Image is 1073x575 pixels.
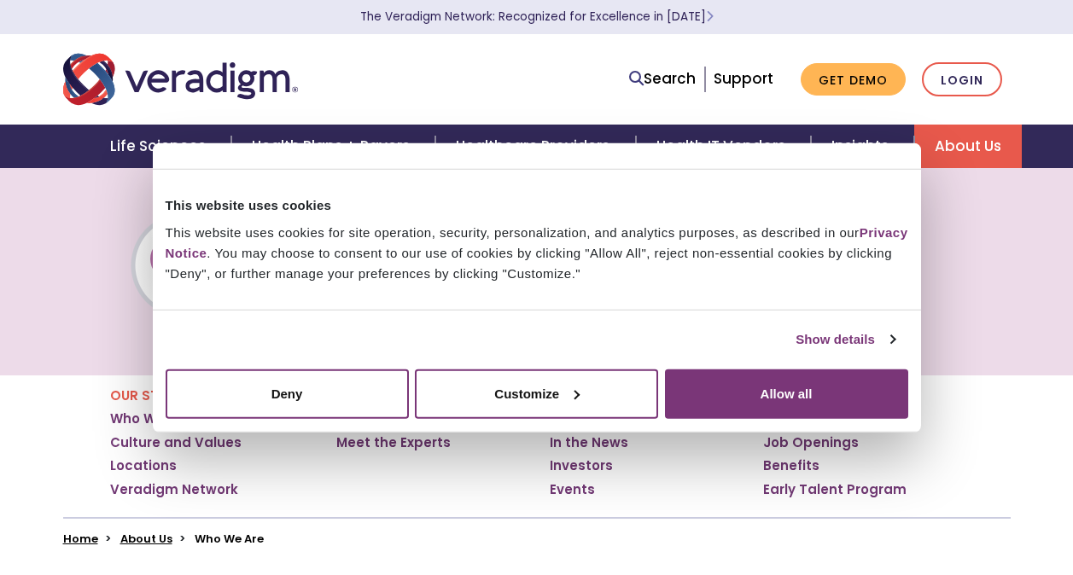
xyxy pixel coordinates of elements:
[763,434,859,451] a: Job Openings
[166,222,908,283] div: This website uses cookies for site operation, security, personalization, and analytics purposes, ...
[90,125,231,168] a: Life Sciences
[166,369,409,418] button: Deny
[665,369,908,418] button: Allow all
[231,125,435,168] a: Health Plans + Payers
[166,195,908,216] div: This website uses cookies
[336,434,451,451] a: Meet the Experts
[706,9,714,25] span: Learn More
[763,481,907,498] a: Early Talent Program
[110,434,242,451] a: Culture and Values
[811,125,914,168] a: Insights
[166,224,908,259] a: Privacy Notice
[63,51,298,107] img: Veradigm logo
[435,125,635,168] a: Healthcare Providers
[550,481,595,498] a: Events
[550,457,613,474] a: Investors
[763,457,819,474] a: Benefits
[636,125,811,168] a: Health IT Vendors
[922,62,1002,97] a: Login
[550,434,628,451] a: In the News
[120,531,172,547] a: About Us
[360,9,714,25] a: The Veradigm Network: Recognized for Excellence in [DATE]Learn More
[110,481,238,498] a: Veradigm Network
[110,410,191,427] a: Who We Are
[801,63,906,96] a: Get Demo
[63,531,98,547] a: Home
[629,67,696,90] a: Search
[415,369,658,418] button: Customize
[796,329,895,350] a: Show details
[914,125,1022,168] a: About Us
[110,457,177,474] a: Locations
[714,68,773,89] a: Support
